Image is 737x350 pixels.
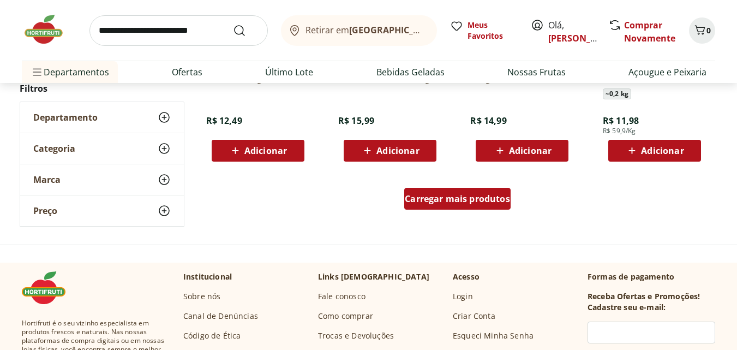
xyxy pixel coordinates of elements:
[31,59,109,85] span: Departamentos
[22,13,76,46] img: Hortifruti
[608,140,701,162] button: Adicionar
[689,17,715,44] button: Carrinho
[641,146,684,155] span: Adicionar
[404,188,511,214] a: Carregar mais produtos
[603,88,631,99] span: ~ 0,2 kg
[476,140,568,162] button: Adicionar
[183,291,220,302] a: Sobre nós
[20,133,184,164] button: Categoria
[33,112,98,123] span: Departamento
[318,271,429,282] p: Links [DEMOGRAPHIC_DATA]
[588,302,666,313] h3: Cadastre seu e-mail:
[468,20,518,41] span: Meus Favoritos
[31,59,44,85] button: Menu
[33,205,57,216] span: Preço
[206,115,242,127] span: R$ 12,49
[628,66,706,79] a: Açougue e Peixaria
[453,271,480,282] p: Acesso
[33,174,61,185] span: Marca
[20,195,184,226] button: Preço
[509,146,552,155] span: Adicionar
[376,66,445,79] a: Bebidas Geladas
[706,25,711,35] span: 0
[453,311,495,322] a: Criar Conta
[507,66,566,79] a: Nossas Frutas
[20,164,184,195] button: Marca
[588,291,700,302] h3: Receba Ofertas e Promoções!
[588,271,715,282] p: Formas de pagamento
[212,140,304,162] button: Adicionar
[233,24,259,37] button: Submit Search
[20,78,184,99] h2: Filtros
[548,19,597,45] span: Olá,
[450,20,518,41] a: Meus Favoritos
[183,271,232,282] p: Institucional
[318,330,394,341] a: Trocas e Devoluções
[405,194,510,203] span: Carregar mais produtos
[376,146,419,155] span: Adicionar
[172,66,202,79] a: Ofertas
[603,127,636,135] span: R$ 59,9/Kg
[603,115,639,127] span: R$ 11,98
[453,291,473,302] a: Login
[349,24,533,36] b: [GEOGRAPHIC_DATA]/[GEOGRAPHIC_DATA]
[318,291,365,302] a: Fale conosco
[624,19,675,44] a: Comprar Novamente
[183,330,241,341] a: Código de Ética
[344,140,436,162] button: Adicionar
[470,115,506,127] span: R$ 14,99
[33,143,75,154] span: Categoria
[281,15,437,46] button: Retirar em[GEOGRAPHIC_DATA]/[GEOGRAPHIC_DATA]
[89,15,268,46] input: search
[244,146,287,155] span: Adicionar
[548,32,619,44] a: [PERSON_NAME]
[318,311,373,322] a: Como comprar
[338,115,374,127] span: R$ 15,99
[183,311,258,322] a: Canal de Denúncias
[305,25,426,35] span: Retirar em
[265,66,313,79] a: Último Lote
[22,271,76,304] img: Hortifruti
[20,102,184,133] button: Departamento
[453,330,534,341] a: Esqueci Minha Senha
